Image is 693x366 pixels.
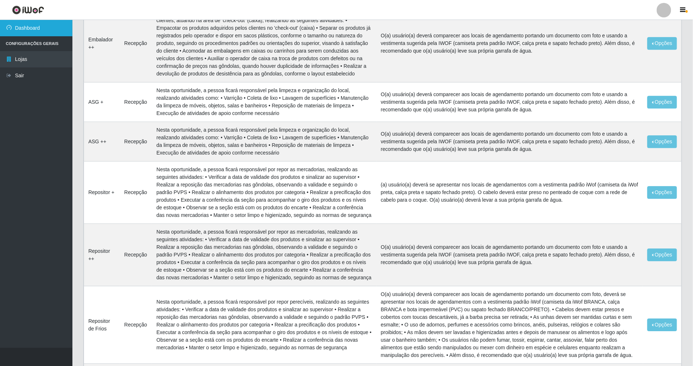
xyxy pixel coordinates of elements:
td: Recepção [120,122,152,161]
td: Recepção [120,224,152,286]
td: O(a) usuário(a) deverá comparecer aos locais de agendamento portando um documento com foto, dever... [377,286,643,364]
td: O(a) usuário(a) deverá comparecer aos locais de agendamento portando um documento com foto e usan... [377,224,643,286]
td: (a) usuário(a) deverá se apresentar nos locais de agendamentos com a vestimenta padrão iWof (cami... [377,161,643,224]
td: Recepção [120,82,152,122]
td: Embalador ++ [84,5,120,82]
button: Opções [647,96,677,108]
button: Opções [647,186,677,199]
td: Repositor + [84,161,120,224]
td: Recepção [120,161,152,224]
td: ASG ++ [84,122,120,161]
td: Repositor de Frios [84,286,120,364]
td: Nesta oportunidade, a pessoa ficará responsável pela limpeza e organização do local, realizando a... [152,122,377,161]
td: Repositor ++ [84,224,120,286]
td: ASG + [84,82,120,122]
td: O(a) usuário(a) deverá comparecer aos locais de agendamento portando um documento com foto e usan... [377,122,643,161]
td: Nesta oportunidade, a pessoa ficará responsável por repor as mercadorias, realizando as seguintes... [152,224,377,286]
td: Recepção [120,286,152,364]
td: Nesta oportunidade, a pessoa ficará responsável por repor as mercadorias, realizando as seguintes... [152,161,377,224]
td: Nesta oportunidade, a pessoa ficará responsável por empacotar os produtos adquiridos pelos client... [152,5,377,82]
button: Opções [647,318,677,331]
td: Nesta oportunidade, a pessoa ficará responsável pela limpeza e organização do local, realizando a... [152,82,377,122]
button: Opções [647,37,677,50]
button: Opções [647,248,677,261]
button: Opções [647,135,677,148]
td: Recepção [120,5,152,82]
td: O(a) usuário(a) deverá comparecer aos locais de agendamento portando um documento com foto e usan... [377,82,643,122]
img: CoreUI Logo [12,5,44,15]
td: O(a) usuário(a) deverá comparecer aos locais de agendamento portando um documento com foto e usan... [377,5,643,82]
td: Nesta oportunidade, a pessoa ficará responsável por repor perecíveis, realizando as seguintes ati... [152,286,377,364]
